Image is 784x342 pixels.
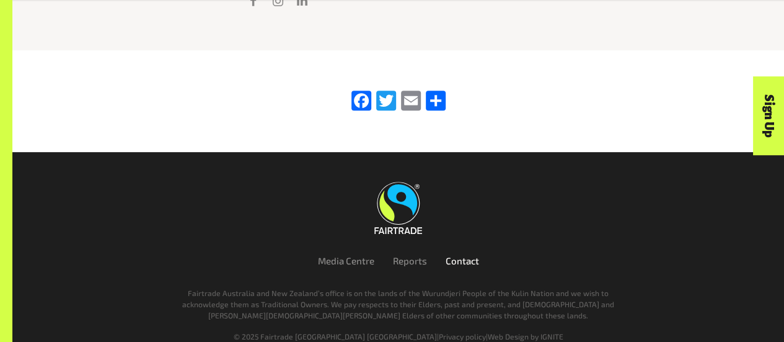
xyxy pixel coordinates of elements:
a: Reports [393,255,427,266]
a: Share [423,91,448,112]
img: Fairtrade Australia New Zealand logo [374,182,422,234]
div: | | [59,331,738,342]
a: Email [399,91,423,112]
a: Media Centre [318,255,374,266]
a: Privacy policy [439,332,486,341]
p: Fairtrade Australia and New Zealand’s office is on the lands of the Wurundjeri People of the Kuli... [174,287,623,321]
a: Twitter [374,91,399,112]
span: © 2025 Fairtrade [GEOGRAPHIC_DATA] [GEOGRAPHIC_DATA] [234,332,437,341]
a: Web Design by IGNITE [488,332,563,341]
a: Facebook [349,91,374,112]
a: Contact [446,255,479,266]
